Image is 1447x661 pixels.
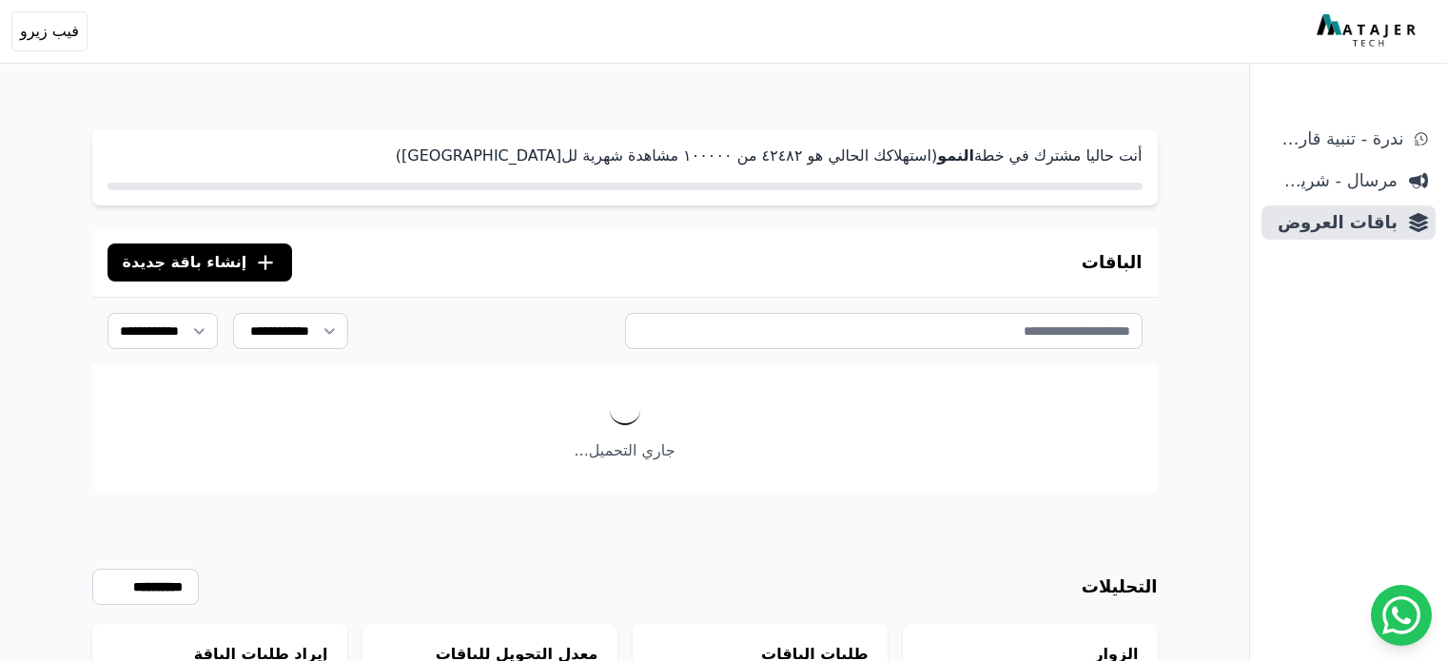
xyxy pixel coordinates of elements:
[11,11,88,51] button: فيب زيرو
[92,439,1158,462] p: جاري التحميل...
[20,20,79,43] span: فيب زيرو
[937,146,974,165] strong: النمو
[108,243,293,282] button: إنشاء باقة جديدة
[1269,126,1403,152] span: ندرة - تنبية قارب علي النفاذ
[1082,574,1158,600] h3: التحليلات
[108,145,1143,167] p: أنت حاليا مشترك في خطة (استهلاكك الحالي هو ٤٢٤٨٢ من ١۰۰۰۰۰ مشاهدة شهرية لل[GEOGRAPHIC_DATA])
[1317,14,1420,49] img: MatajerTech Logo
[1269,209,1398,236] span: باقات العروض
[123,251,247,274] span: إنشاء باقة جديدة
[1082,249,1143,276] h3: الباقات
[1269,167,1398,194] span: مرسال - شريط دعاية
